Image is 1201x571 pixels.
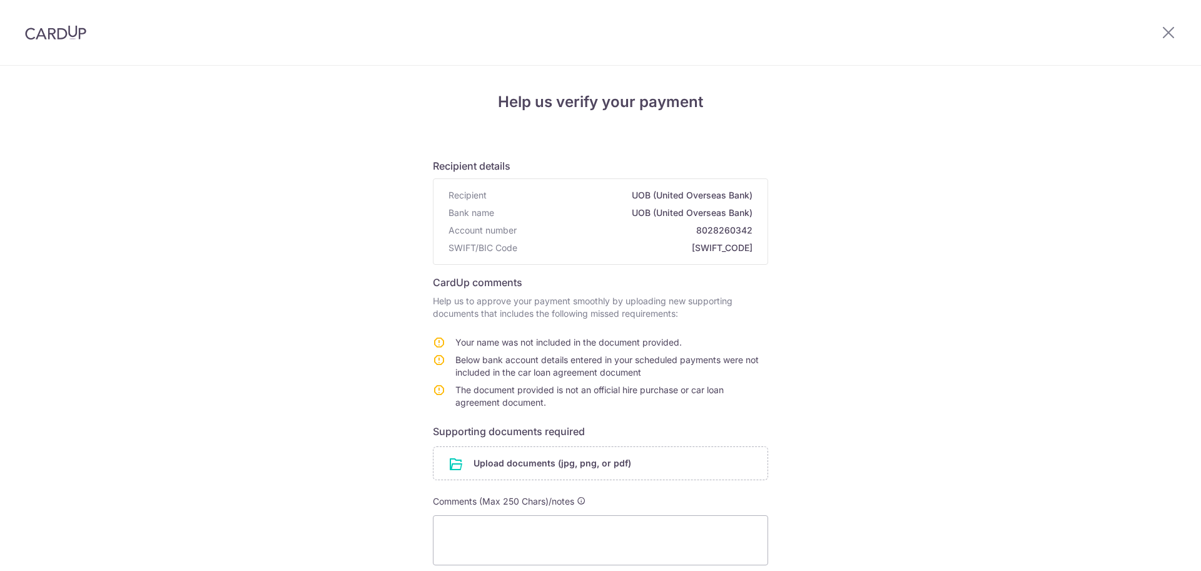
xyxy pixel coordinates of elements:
[448,224,517,237] span: Account number
[433,91,768,113] h4: Help us verify your payment
[433,446,768,480] div: Upload documents (jpg, png, or pdf)
[25,25,86,40] img: CardUp
[455,354,759,378] span: Below bank account details entered in your scheduled payments were not included in the car loan a...
[522,242,753,254] span: [SWIFT_CODE]
[1121,533,1188,565] iframe: Opens a widget where you can find more information
[448,189,487,202] span: Recipient
[433,496,574,507] span: Comments (Max 250 Chars)/notes
[433,295,768,320] p: Help us to approve your payment smoothly by uploading new supporting documents that includes the ...
[448,242,517,254] span: SWIFT/BIC Code
[455,337,682,347] span: Your name was not included in the document provided.
[499,207,753,219] span: UOB (United Overseas Bank)
[433,158,768,173] h6: Recipient details
[522,224,753,237] span: 8028260342
[455,384,724,408] span: The document provided is not an official hire purchase or car loan agreement document.
[433,275,768,290] h6: CardUp comments
[433,424,768,439] h6: Supporting documents required
[448,207,494,219] span: Bank name
[492,189,753,202] span: UOB (United Overseas Bank)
